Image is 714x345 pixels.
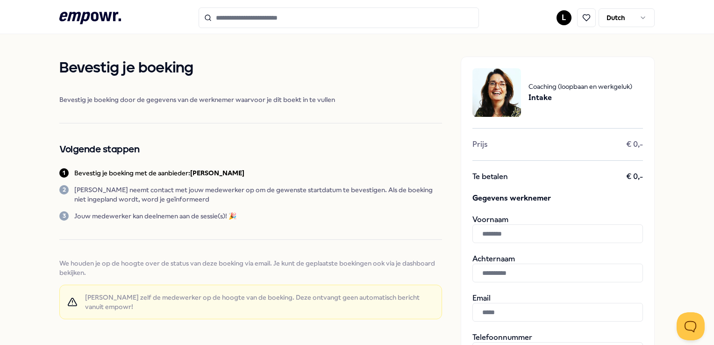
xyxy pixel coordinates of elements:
span: We houden je op de hoogte over de status van deze boeking via email. Je kunt de geplaatste boekin... [59,259,442,277]
span: € 0,- [626,172,643,181]
span: Bevestig je boeking door de gegevens van de werknemer waarvoor je dit boekt in te vullen [59,95,442,104]
p: [PERSON_NAME] neemt contact met jouw medewerker op om de gewenste startdatum te bevestigen. Als d... [74,185,442,204]
div: Voornaam [472,215,643,243]
span: Intake [528,92,632,104]
iframe: Help Scout Beacon - Open [677,312,705,340]
span: [PERSON_NAME] zelf de medewerker op de hoogte van de boeking. Deze ontvangt geen automatisch beri... [85,293,434,311]
span: € 0,- [626,140,643,149]
span: Te betalen [472,172,508,181]
span: Gegevens werknemer [472,193,643,204]
b: [PERSON_NAME] [190,169,244,177]
span: Coaching (loopbaan en werkgeluk) [528,81,632,92]
h2: Volgende stappen [59,142,442,157]
div: Email [472,294,643,322]
h1: Bevestig je boeking [59,57,442,80]
div: Achternaam [472,254,643,282]
input: Search for products, categories or subcategories [199,7,479,28]
p: Jouw medewerker kan deelnemen aan de sessie(s)! 🎉 [74,211,236,221]
div: 2 [59,185,69,194]
div: 3 [59,211,69,221]
span: Prijs [472,140,487,149]
p: Bevestig je boeking met de aanbieder: [74,168,244,178]
button: L [557,10,571,25]
div: 1 [59,168,69,178]
img: package image [472,68,521,117]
